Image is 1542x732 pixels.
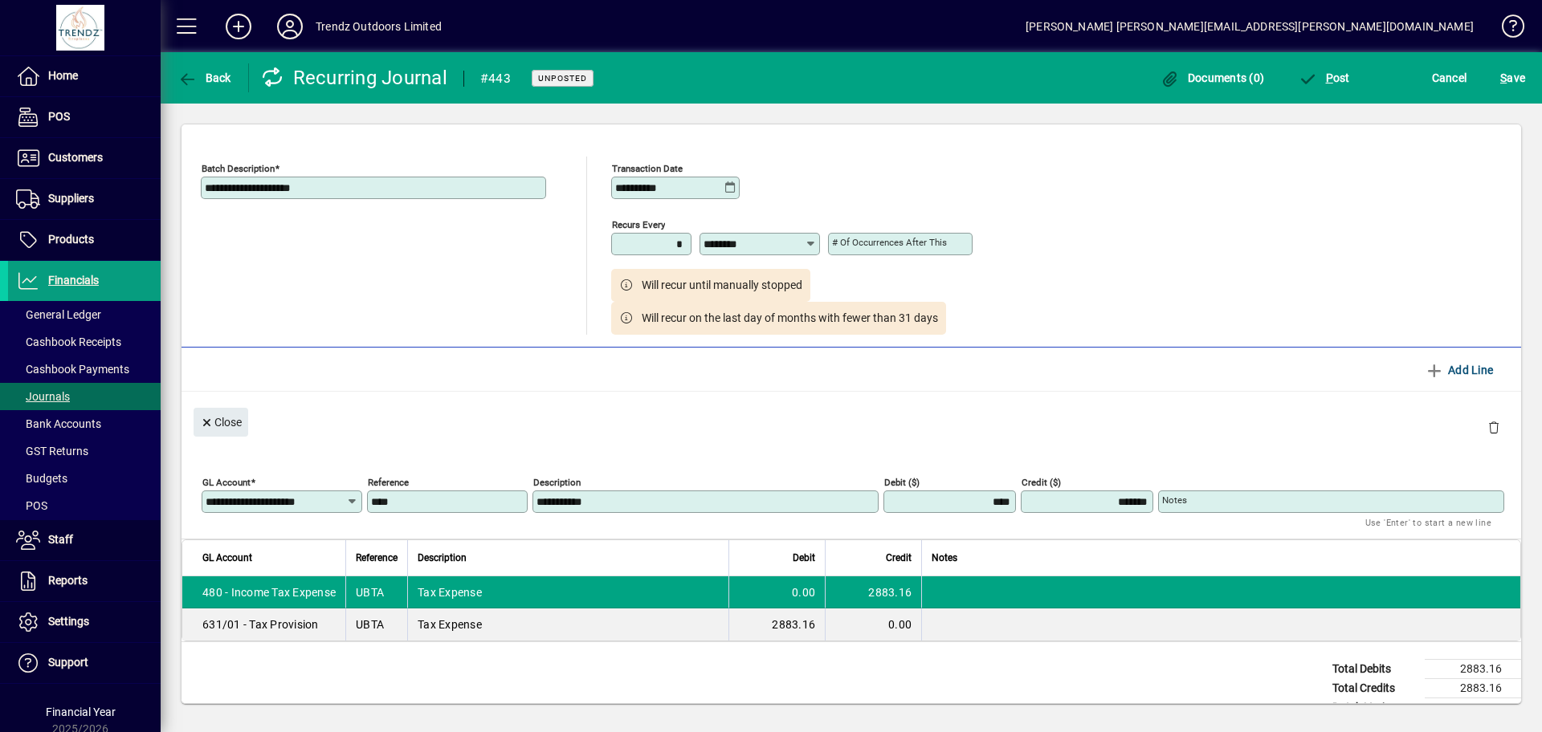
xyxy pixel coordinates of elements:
[8,643,161,683] a: Support
[8,179,161,219] a: Suppliers
[1298,71,1350,84] span: ost
[1162,494,1187,506] mat-label: Notes
[16,417,101,430] span: Bank Accounts
[1496,63,1529,92] button: Save
[1160,71,1264,84] span: Documents (0)
[1156,63,1268,92] button: Documents (0)
[202,549,252,567] span: GL Account
[202,477,251,488] mat-label: GL Account
[16,472,67,485] span: Budgets
[1026,14,1474,39] div: [PERSON_NAME] [PERSON_NAME][EMAIL_ADDRESS][PERSON_NAME][DOMAIN_NAME]
[16,445,88,458] span: GST Returns
[345,608,407,640] td: UBTA
[48,533,73,546] span: Staff
[1425,698,1521,718] td: 0.00
[1417,356,1502,384] button: Add Line
[1324,679,1425,698] td: Total Credits
[356,549,398,567] span: Reference
[8,520,161,560] a: Staff
[368,477,409,488] mat-label: Reference
[8,561,161,601] a: Reports
[16,363,129,376] span: Cashbook Payments
[8,465,161,492] a: Budgets
[200,409,242,436] span: Close
[16,335,121,348] span: Cashbook Receipts
[8,383,161,410] a: Journals
[884,477,920,488] mat-label: Debit ($)
[8,56,161,96] a: Home
[932,549,957,567] span: Notes
[264,12,316,41] button: Profile
[1365,513,1491,531] mat-hint: Use 'Enter' to start a new line
[1490,3,1522,55] a: Knowledge Base
[202,584,336,600] span: 480 - Income Tax Expense
[1324,660,1425,679] td: Total Debits
[8,437,161,465] a: GST Returns
[8,138,161,178] a: Customers
[642,310,938,327] span: Will recur on the last day of months with fewer than 31 days
[213,12,264,41] button: Add
[728,608,825,640] td: 2883.16
[1500,71,1507,84] span: S
[1294,63,1354,92] button: Post
[886,549,912,567] span: Credit
[728,576,825,608] td: 0.00
[1425,679,1521,698] td: 2883.16
[1326,71,1333,84] span: P
[46,706,116,718] span: Financial Year
[16,499,47,512] span: POS
[345,576,407,608] td: UBTA
[8,301,161,328] a: General Ledger
[173,63,235,92] button: Back
[825,576,921,608] td: 2883.16
[407,608,728,640] td: Tax Expense
[538,73,587,83] span: Unposted
[316,14,442,39] div: Trendz Outdoors Limited
[407,576,728,608] td: Tax Expense
[48,110,70,123] span: POS
[8,492,161,519] a: POS
[48,69,78,82] span: Home
[1475,420,1513,434] app-page-header-button: Delete
[16,308,101,321] span: General Ledger
[612,163,683,174] mat-label: Transaction date
[8,410,161,437] a: Bank Accounts
[261,65,447,91] div: Recurring Journal
[48,615,89,628] span: Settings
[1500,65,1525,91] span: ave
[1428,63,1471,92] button: Cancel
[832,237,947,248] mat-label: # of occurrences after this
[1432,65,1467,91] span: Cancel
[161,63,249,92] app-page-header-button: Back
[48,151,103,164] span: Customers
[8,220,161,260] a: Products
[612,219,665,230] mat-label: Recurs every
[793,549,815,567] span: Debit
[8,97,161,137] a: POS
[480,66,511,91] div: #443
[825,608,921,640] td: 0.00
[190,414,252,429] app-page-header-button: Close
[8,328,161,356] a: Cashbook Receipts
[48,574,88,587] span: Reports
[642,277,802,294] span: Will recur until manually stopped
[194,408,248,437] button: Close
[533,477,581,488] mat-label: Description
[8,602,161,642] a: Settings
[1425,660,1521,679] td: 2883.16
[202,163,275,174] mat-label: Batch Description
[1425,357,1494,383] span: Add Line
[1022,477,1061,488] mat-label: Credit ($)
[202,616,319,632] span: 631/01 - Tax Provision
[8,356,161,383] a: Cashbook Payments
[48,656,88,669] span: Support
[16,390,70,403] span: Journals
[177,71,231,84] span: Back
[48,233,94,246] span: Products
[418,549,467,567] span: Description
[1324,698,1425,718] td: Batch Variance
[1475,408,1513,446] button: Delete
[48,192,94,205] span: Suppliers
[48,274,99,287] span: Financials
